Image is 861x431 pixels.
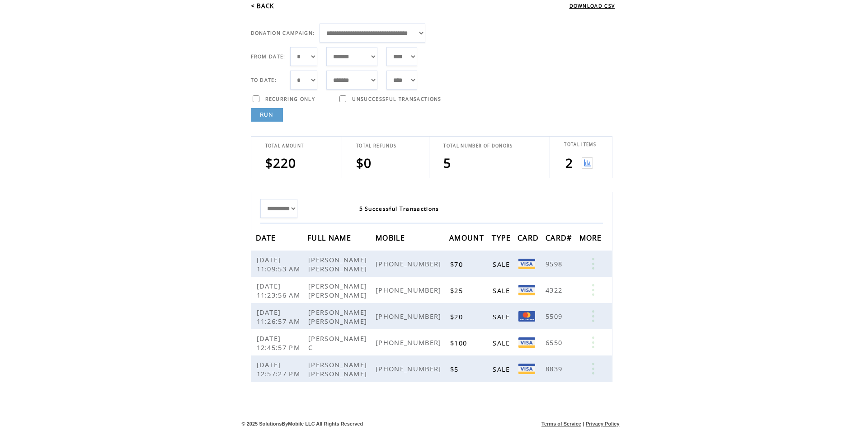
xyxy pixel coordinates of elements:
[352,96,441,102] span: UNSUCCESSFUL TRANSACTIONS
[564,142,596,147] span: TOTAL ITEMS
[582,157,593,169] img: View graph
[251,2,274,10] a: < BACK
[546,285,565,294] span: 4322
[546,259,565,268] span: 9598
[307,235,353,240] a: FULL NAME
[546,235,574,240] a: CARD#
[492,231,513,247] span: TYPE
[257,360,303,378] span: [DATE] 12:57:27 PM
[376,285,444,294] span: [PHONE_NUMBER]
[256,235,278,240] a: DATE
[443,154,451,171] span: 5
[265,96,315,102] span: RECURRING ONLY
[518,337,535,348] img: Visa
[546,364,565,373] span: 8839
[579,231,604,247] span: MORE
[308,334,367,352] span: [PERSON_NAME] C
[251,77,277,83] span: TO DATE:
[443,143,513,149] span: TOTAL NUMBER OF DONORS
[307,231,353,247] span: FULL NAME
[257,334,303,352] span: [DATE] 12:45:57 PM
[356,154,372,171] span: $0
[518,235,541,240] a: CARD
[583,421,584,426] span: |
[546,338,565,347] span: 6550
[256,231,278,247] span: DATE
[251,30,315,36] span: DONATION CAMPAIGN:
[265,154,296,171] span: $220
[257,308,303,326] span: [DATE] 11:26:57 AM
[569,3,615,9] a: DOWNLOAD CSV
[450,365,461,374] span: $5
[242,421,363,426] span: © 2025 SolutionsByMobile LLC All Rights Reserved
[308,281,369,299] span: [PERSON_NAME] [PERSON_NAME]
[376,364,444,373] span: [PHONE_NUMBER]
[518,311,535,322] img: Mastercard
[518,364,535,374] img: Visa
[376,231,407,247] span: MOBILE
[449,235,486,240] a: AMOUNT
[450,286,465,295] span: $25
[450,312,465,321] span: $20
[308,255,369,273] span: [PERSON_NAME] [PERSON_NAME]
[586,421,620,426] a: Privacy Policy
[546,231,574,247] span: CARD#
[565,154,573,171] span: 2
[308,308,369,326] span: [PERSON_NAME] [PERSON_NAME]
[359,205,439,213] span: 5 Successful Transactions
[257,255,303,273] span: [DATE] 11:09:53 AM
[376,312,444,321] span: [PHONE_NUMBER]
[493,286,512,295] span: SALE
[449,231,486,247] span: AMOUNT
[376,235,407,240] a: MOBILE
[450,338,469,347] span: $100
[356,143,396,149] span: TOTAL REFUNDS
[265,143,304,149] span: TOTAL AMOUNT
[376,338,444,347] span: [PHONE_NUMBER]
[308,360,369,378] span: [PERSON_NAME] [PERSON_NAME]
[493,365,512,374] span: SALE
[493,312,512,321] span: SALE
[376,259,444,268] span: [PHONE_NUMBER]
[450,260,465,269] span: $70
[546,312,565,321] span: 5509
[493,260,512,269] span: SALE
[251,108,283,122] a: RUN
[541,421,581,426] a: Terms of Service
[518,231,541,247] span: CARD
[518,259,535,269] img: Visa
[257,281,303,299] span: [DATE] 11:23:56 AM
[518,285,535,295] img: Visa
[493,338,512,347] span: SALE
[492,235,513,240] a: TYPE
[251,53,286,60] span: FROM DATE:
